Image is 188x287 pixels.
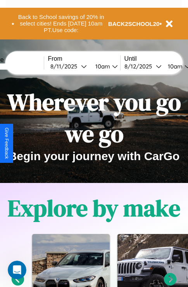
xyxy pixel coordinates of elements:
[48,62,89,70] button: 8/11/2025
[48,55,120,62] label: From
[14,12,108,36] button: Back to School savings of 20% in select cities! Ends [DATE] 10am PT.Use code:
[8,261,26,279] iframe: Intercom live chat
[4,128,9,159] div: Give Feedback
[91,63,112,70] div: 10am
[108,20,160,27] b: BACK2SCHOOL20
[124,63,156,70] div: 8 / 12 / 2025
[89,62,120,70] button: 10am
[164,63,185,70] div: 10am
[50,63,81,70] div: 8 / 11 / 2025
[8,192,180,224] h1: Explore by make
